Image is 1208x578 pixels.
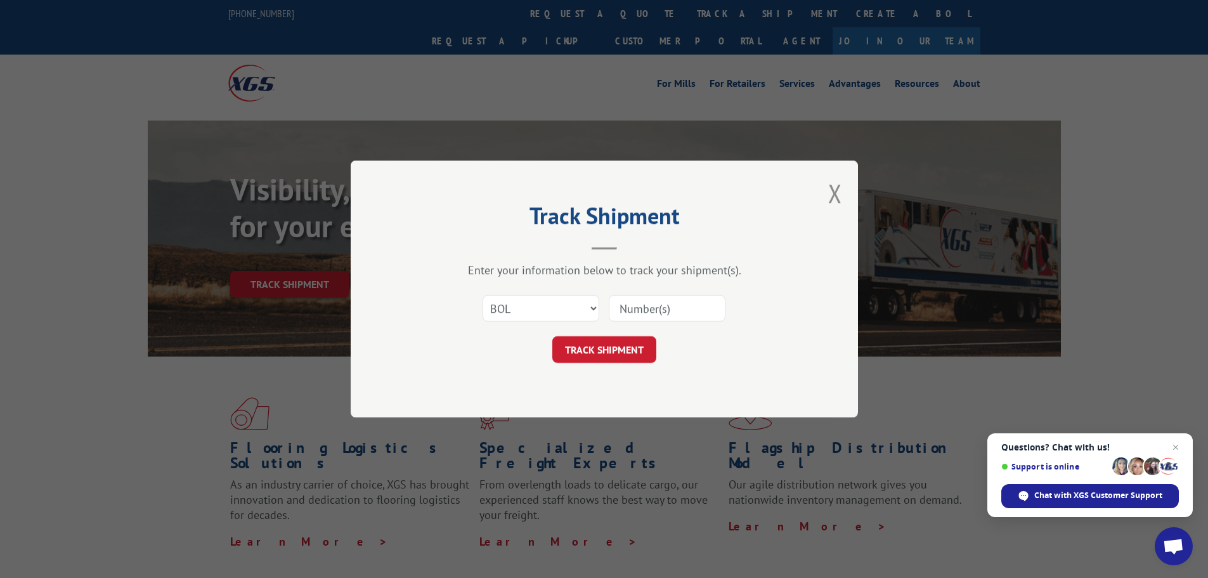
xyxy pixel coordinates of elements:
button: Close modal [828,176,842,210]
div: Enter your information below to track your shipment(s). [414,263,795,277]
span: Questions? Chat with us! [1001,442,1179,452]
span: Chat with XGS Customer Support [1034,490,1162,501]
button: TRACK SHIPMENT [552,336,656,363]
span: Support is online [1001,462,1108,471]
div: Open chat [1155,527,1193,565]
span: Close chat [1168,440,1183,455]
input: Number(s) [609,295,725,322]
h2: Track Shipment [414,207,795,231]
div: Chat with XGS Customer Support [1001,484,1179,508]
